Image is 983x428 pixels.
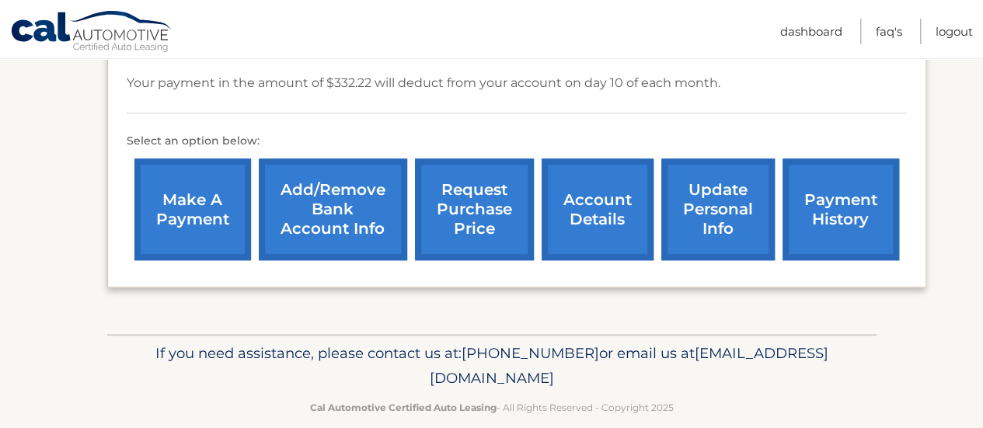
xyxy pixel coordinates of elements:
[127,132,907,151] p: Select an option below:
[10,10,173,55] a: Cal Automotive
[259,158,407,260] a: Add/Remove bank account info
[134,158,251,260] a: make a payment
[783,158,899,260] a: payment history
[661,158,775,260] a: update personal info
[876,19,902,44] a: FAQ's
[415,158,534,260] a: request purchase price
[310,402,497,413] strong: Cal Automotive Certified Auto Leasing
[936,19,973,44] a: Logout
[780,19,842,44] a: Dashboard
[117,399,866,416] p: - All Rights Reserved - Copyright 2025
[542,158,654,260] a: account details
[127,72,720,94] p: Your payment in the amount of $332.22 will deduct from your account on day 10 of each month.
[462,344,599,362] span: [PHONE_NUMBER]
[117,341,866,391] p: If you need assistance, please contact us at: or email us at
[430,344,828,387] span: [EMAIL_ADDRESS][DOMAIN_NAME]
